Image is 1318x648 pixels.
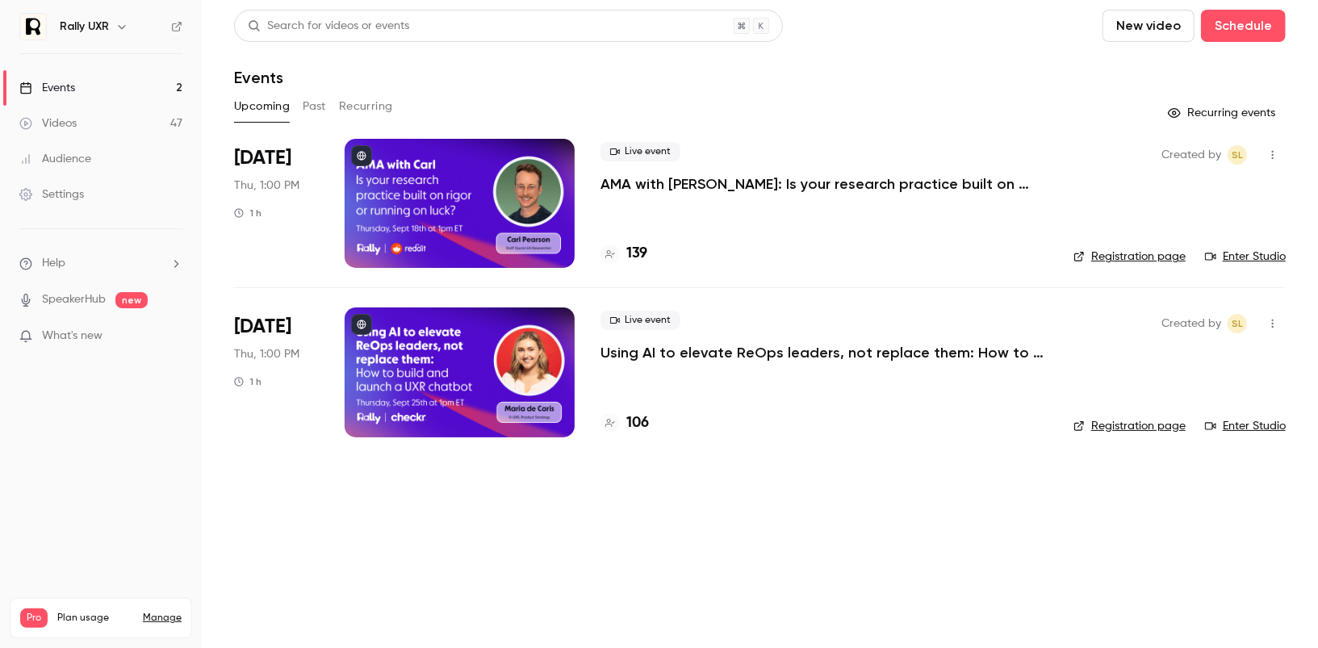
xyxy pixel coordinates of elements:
[143,612,182,625] a: Manage
[1232,145,1243,165] span: SL
[234,207,262,219] div: 1 h
[19,186,84,203] div: Settings
[626,412,649,434] h4: 106
[600,243,647,265] a: 139
[234,139,319,268] div: Sep 18 Thu, 1:00 PM (America/Toronto)
[20,608,48,628] span: Pro
[19,115,77,132] div: Videos
[234,94,290,119] button: Upcoming
[1161,314,1221,333] span: Created by
[1228,314,1247,333] span: Sydney Lawson
[234,307,319,437] div: Sep 25 Thu, 1:00 PM (America/Toronto)
[1073,418,1186,434] a: Registration page
[60,19,109,35] h6: Rally UXR
[339,94,393,119] button: Recurring
[303,94,326,119] button: Past
[19,151,91,167] div: Audience
[1228,145,1247,165] span: Sydney Lawson
[1103,10,1195,42] button: New video
[1161,100,1286,126] button: Recurring events
[600,412,649,434] a: 106
[234,178,299,194] span: Thu, 1:00 PM
[19,80,75,96] div: Events
[42,291,106,308] a: SpeakerHub
[600,343,1048,362] a: Using AI to elevate ReOps leaders, not replace them: How to build and launch a UXR chatbot
[42,255,65,272] span: Help
[248,18,409,35] div: Search for videos or events
[1232,314,1243,333] span: SL
[234,375,262,388] div: 1 h
[42,328,103,345] span: What's new
[1201,10,1286,42] button: Schedule
[1205,418,1286,434] a: Enter Studio
[1073,249,1186,265] a: Registration page
[1161,145,1221,165] span: Created by
[600,142,680,161] span: Live event
[234,314,291,340] span: [DATE]
[20,14,46,40] img: Rally UXR
[600,174,1048,194] a: AMA with [PERSON_NAME]: Is your research practice built on rigor or running on luck?
[163,329,182,344] iframe: Noticeable Trigger
[626,243,647,265] h4: 139
[234,346,299,362] span: Thu, 1:00 PM
[57,612,133,625] span: Plan usage
[19,255,182,272] li: help-dropdown-opener
[115,292,148,308] span: new
[234,68,283,87] h1: Events
[600,311,680,330] span: Live event
[234,145,291,171] span: [DATE]
[1205,249,1286,265] a: Enter Studio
